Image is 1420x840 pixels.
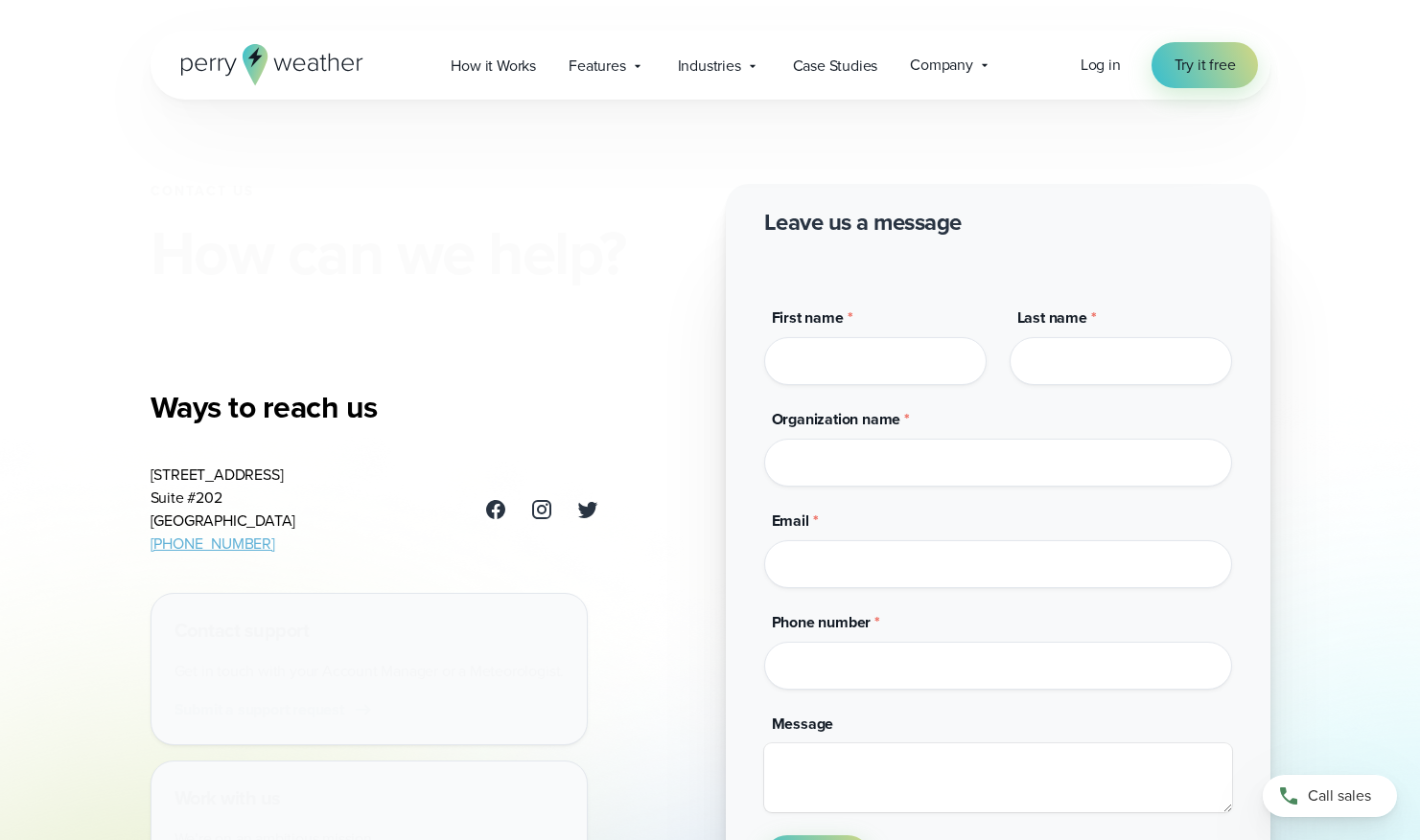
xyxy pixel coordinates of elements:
span: How it Works [451,55,536,78]
span: Email [772,510,809,532]
span: Message [772,713,834,735]
span: Company [910,54,973,77]
a: Log in [1081,54,1121,77]
span: Industries [678,55,741,78]
a: Call sales [1263,775,1397,817]
span: Features [569,55,625,78]
address: [STREET_ADDRESS] Suite #202 [GEOGRAPHIC_DATA] [151,464,296,556]
span: Try it free [1175,54,1236,77]
h3: Ways to reach us [151,388,599,426]
h2: Leave us a message [764,207,962,238]
a: How it Works [434,46,552,85]
a: Case Studies [777,46,895,85]
span: Phone number [772,611,872,633]
span: First name [772,306,844,329]
a: [PHONE_NUMBER] [151,533,275,555]
span: Log in [1081,54,1121,76]
span: Case Studies [793,55,878,78]
span: Call sales [1308,784,1371,807]
span: Last name [1017,306,1087,329]
span: Organization name [772,408,901,430]
a: Try it free [1152,42,1259,88]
